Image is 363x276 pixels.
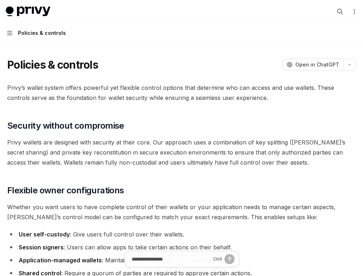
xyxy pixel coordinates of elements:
[7,83,356,103] span: Privy’s wallet system offers powerful yet flexible control options that determine who can access ...
[19,244,64,251] strong: Session signers
[7,185,124,196] span: Flexible owner configurations
[7,137,356,167] span: Privy wallets are designed with security at their core. Our approach uses a combination of key sp...
[132,251,210,267] input: Ask a question...
[350,6,357,17] button: More actions
[7,242,356,252] li: : Users can allow apps to take certain actions on their behalf.
[7,120,124,132] span: Security without compromise
[334,6,346,17] button: Open search
[6,6,50,17] img: light logo
[7,58,98,71] h1: Policies & controls
[18,29,66,37] div: Policies & controls
[7,202,356,222] span: Whether you want users to have complete control of their wallets or your application needs to man...
[224,254,235,264] button: Send message
[7,229,356,239] li: : Give users full control over their wallets.
[295,61,339,68] span: Open in ChatGPT
[282,59,344,71] button: Open in ChatGPT
[19,231,70,238] strong: User self-custody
